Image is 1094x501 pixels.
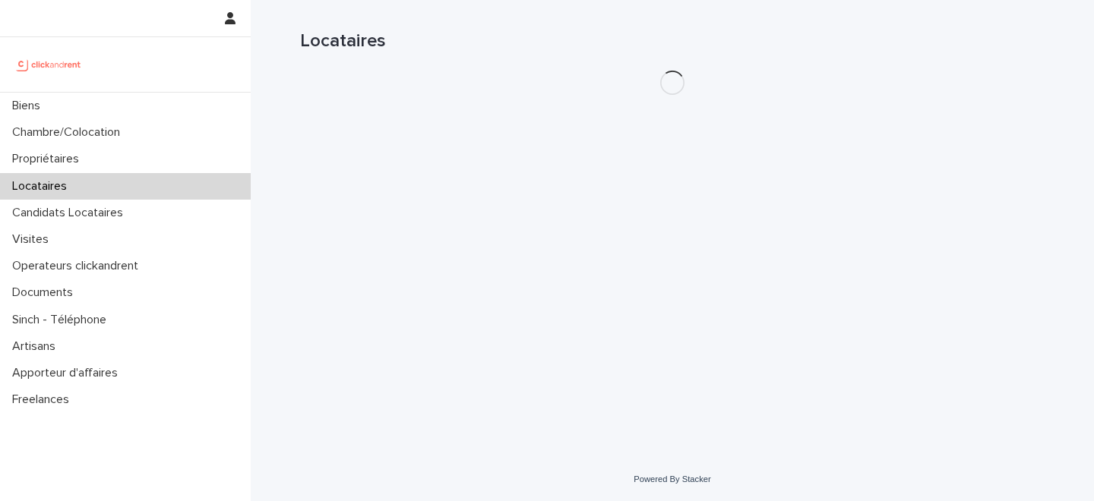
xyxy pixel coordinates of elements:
[300,30,1045,52] h1: Locataires
[6,152,91,166] p: Propriétaires
[6,339,68,354] p: Artisans
[6,259,150,273] p: Operateurs clickandrent
[6,313,119,327] p: Sinch - Téléphone
[6,179,79,194] p: Locataires
[634,474,710,484] a: Powered By Stacker
[6,206,135,220] p: Candidats Locataires
[12,49,86,80] img: UCB0brd3T0yccxBKYDjQ
[6,285,85,300] p: Documents
[6,366,130,380] p: Apporteur d'affaires
[6,392,81,407] p: Freelances
[6,125,132,140] p: Chambre/Colocation
[6,232,61,247] p: Visites
[6,99,52,113] p: Biens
